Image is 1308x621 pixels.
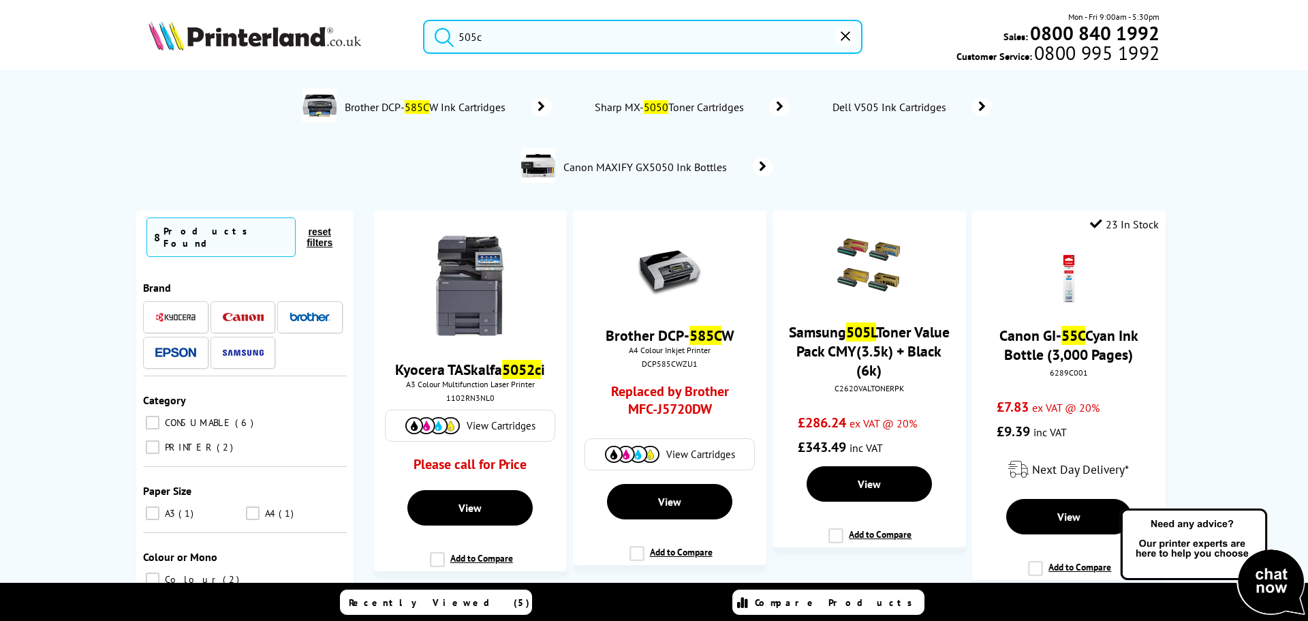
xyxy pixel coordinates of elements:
[689,326,721,345] mark: 585C
[598,382,742,425] a: Replaced by Brother MFC-J5720DW
[246,506,260,520] input: A4 1
[644,100,668,114] mark: 5050
[580,345,759,355] span: A4 Colour Inkjet Printer
[405,100,429,114] mark: 585C
[837,234,901,299] img: CW2620ValPak-small---Copy.gif
[850,416,917,430] span: ex VAT @ 20%
[262,507,277,519] span: A4
[423,20,862,54] input: Search product or brand
[146,440,159,454] input: PRINTER 2
[798,438,846,456] span: £343.49
[146,506,159,520] input: A3 1
[629,546,713,572] label: Add to Compare
[1061,326,1085,345] mark: 55C
[407,490,533,526] a: View
[178,507,197,519] span: 1
[217,441,236,453] span: 2
[1090,217,1159,231] div: 23 In Stock
[562,160,732,174] span: Canon MAXIFY GX5050 Ink Bottles
[1003,30,1028,43] span: Sales:
[982,367,1155,378] div: 6289C001
[1028,27,1159,40] a: 0800 840 1992
[143,550,217,564] span: Colour or Mono
[1045,255,1093,303] img: canon-gi-55-cyan-ink-bottle-box-small.png
[154,230,160,244] span: 8
[997,398,1029,416] span: £7.83
[607,484,732,519] a: View
[223,573,243,586] span: 2
[1032,461,1129,477] span: Next Day Delivery*
[521,149,555,183] img: 5550C008-conspage.jpg
[155,348,196,358] img: Epson
[235,416,257,429] span: 6
[143,484,191,498] span: Paper Size
[430,552,513,578] label: Add to Compare
[807,466,932,502] a: View
[399,455,542,480] div: Please call for Price
[562,149,773,185] a: Canon MAXIFY GX5050 Ink Bottles
[223,350,264,356] img: Samsung
[340,590,532,615] a: Recently Viewed (5)
[583,359,756,369] div: DCP585CWZU1
[223,313,264,322] img: Canon
[997,423,1030,440] span: £9.39
[1032,46,1159,59] span: 0800 995 1992
[1032,401,1100,414] span: ex VAT @ 20%
[384,393,557,403] div: 1102RN3NL0
[755,596,920,609] span: Compare Products
[1117,506,1308,618] img: Open Live Chat window
[789,322,950,380] a: Samsung505LToner Value Pack CMY(3.5k) + Black (6k)
[395,360,545,379] a: Kyocera TASkalfa5052ci
[392,417,548,434] a: View Cartridges
[405,417,460,434] img: Cartridges
[732,590,924,615] a: Compare Products
[143,281,171,294] span: Brand
[1030,20,1159,46] b: 0800 840 1992
[161,507,177,519] span: A3
[279,507,297,519] span: 1
[1057,510,1080,524] span: View
[419,234,521,337] img: 4052%20-%20front%20-%20small.jpg
[143,393,186,407] span: Category
[1028,561,1111,587] label: Add to Compare
[161,441,215,453] span: PRINTER
[593,97,790,117] a: Sharp MX-5050Toner Cartridges
[146,573,159,586] input: Colour 2
[1033,425,1067,439] span: inc VAT
[999,326,1138,364] a: Canon GI-55CCyan Ink Bottle (3,000 Pages)
[163,225,288,249] div: Products Found
[830,100,952,114] span: Dell V505 Ink Cartridges
[161,416,234,429] span: CONSUMABLE
[381,379,560,389] span: A3 Colour Multifunction Laser Printer
[458,501,482,515] span: View
[149,20,361,50] img: Printerland Logo
[467,419,535,432] span: View Cartridges
[798,414,846,431] span: £286.24
[979,451,1158,489] div: modal_delivery
[658,495,681,509] span: View
[830,97,992,117] a: Dell V505 Ink Cartridges
[1068,10,1159,23] span: Mon - Fri 9:00am - 5:30pm
[349,596,530,609] span: Recently Viewed (5)
[296,226,343,249] button: reset filters
[828,528,912,554] label: Add to Compare
[846,322,876,342] mark: 505L
[343,89,552,125] a: Brother DCP-585CW Ink Cartridges
[858,477,881,491] span: View
[161,573,221,586] span: Colour
[605,446,659,463] img: Cartridges
[592,446,747,463] a: View Cartridges
[666,448,735,461] span: View Cartridges
[149,20,406,53] a: Printerland Logo
[502,360,541,379] mark: 5052c
[636,234,704,303] img: dcp585web.jpg
[290,312,330,322] img: Brother
[606,326,734,345] a: Brother DCP-585CW
[850,441,883,455] span: inc VAT
[155,312,196,322] img: Kyocera
[146,416,159,429] input: CONSUMABLE 6
[956,46,1159,63] span: Customer Service:
[343,100,511,114] span: Brother DCP- W Ink Cartridges
[302,89,337,123] img: DCP585CWZU1-conspage.jpg
[1006,499,1132,534] a: View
